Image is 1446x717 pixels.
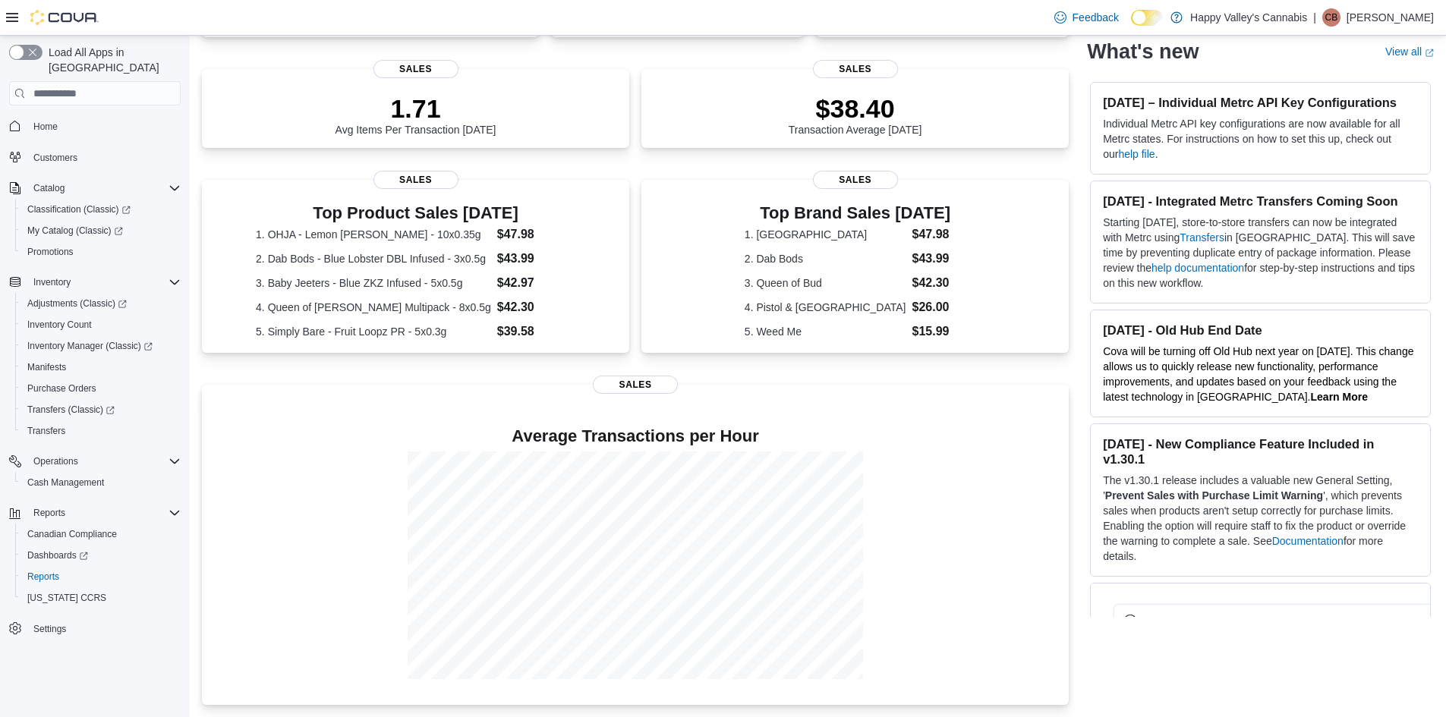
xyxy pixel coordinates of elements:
[21,525,123,543] a: Canadian Compliance
[497,298,575,316] dd: $42.30
[15,420,187,442] button: Transfers
[21,222,129,240] a: My Catalog (Classic)
[21,200,181,219] span: Classification (Classic)
[27,179,181,197] span: Catalog
[1425,48,1434,57] svg: External link
[912,225,966,244] dd: $47.98
[27,148,181,167] span: Customers
[15,220,187,241] a: My Catalog (Classic)
[336,93,496,124] p: 1.71
[21,358,181,376] span: Manifests
[912,322,966,341] dd: $15.99
[30,10,99,25] img: Cova
[256,300,491,315] dt: 4. Queen of [PERSON_NAME] Multipack - 8x0.5g
[3,272,187,293] button: Inventory
[27,452,84,470] button: Operations
[593,376,678,394] span: Sales
[21,379,181,398] span: Purchase Orders
[27,203,131,215] span: Classification (Classic)
[21,546,181,564] span: Dashboards
[33,121,58,133] span: Home
[256,204,575,222] h3: Top Product Sales [DATE]
[21,589,112,607] a: [US_STATE] CCRS
[1103,473,1418,564] p: The v1.30.1 release includes a valuable new General Setting, ' ', which prevents sales when produ...
[3,502,187,524] button: Reports
[1131,10,1163,26] input: Dark Mode
[27,592,106,604] span: [US_STATE] CCRS
[27,246,74,258] span: Promotions
[1151,262,1244,274] a: help documentation
[21,401,181,419] span: Transfers (Classic)
[21,589,181,607] span: Washington CCRS
[27,528,117,540] span: Canadian Compliance
[912,250,966,268] dd: $43.99
[21,379,102,398] a: Purchase Orders
[1105,489,1323,502] strong: Prevent Sales with Purchase Limit Warning
[27,620,72,638] a: Settings
[21,243,181,261] span: Promotions
[21,401,121,419] a: Transfers (Classic)
[1313,8,1316,27] p: |
[1385,46,1434,58] a: View allExternal link
[256,275,491,291] dt: 3. Baby Jeeters - Blue ZKZ Infused - 5x0.5g
[27,476,104,489] span: Cash Management
[27,225,123,237] span: My Catalog (Classic)
[1180,231,1224,244] a: Transfers
[1347,8,1434,27] p: [PERSON_NAME]
[27,382,96,395] span: Purchase Orders
[15,566,187,587] button: Reports
[15,199,187,220] a: Classification (Classic)
[1103,322,1418,338] h3: [DATE] - Old Hub End Date
[497,225,575,244] dd: $47.98
[1118,148,1155,160] a: help file
[214,427,1057,445] h4: Average Transactions per Hour
[1103,345,1413,403] span: Cova will be turning off Old Hub next year on [DATE]. This change allows us to quickly release ne...
[912,274,966,292] dd: $42.30
[3,146,187,168] button: Customers
[33,276,71,288] span: Inventory
[21,316,181,334] span: Inventory Count
[21,294,181,313] span: Adjustments (Classic)
[27,504,181,522] span: Reports
[33,623,66,635] span: Settings
[27,116,181,135] span: Home
[27,404,115,416] span: Transfers (Classic)
[745,227,906,242] dt: 1. [GEOGRAPHIC_DATA]
[1103,215,1418,291] p: Starting [DATE], store-to-store transfers can now be integrated with Metrc using in [GEOGRAPHIC_D...
[21,222,181,240] span: My Catalog (Classic)
[27,297,127,310] span: Adjustments (Classic)
[745,251,906,266] dt: 2. Dab Bods
[3,115,187,137] button: Home
[21,294,133,313] a: Adjustments (Classic)
[1311,391,1368,403] strong: Learn More
[27,340,153,352] span: Inventory Manager (Classic)
[15,357,187,378] button: Manifests
[813,171,898,189] span: Sales
[21,337,181,355] span: Inventory Manager (Classic)
[373,60,458,78] span: Sales
[15,587,187,609] button: [US_STATE] CCRS
[43,45,181,75] span: Load All Apps in [GEOGRAPHIC_DATA]
[21,473,110,492] a: Cash Management
[1322,8,1340,27] div: Carmel B
[497,322,575,341] dd: $39.58
[27,179,71,197] button: Catalog
[1048,2,1125,33] a: Feedback
[1325,8,1338,27] span: CB
[21,316,98,334] a: Inventory Count
[27,319,92,331] span: Inventory Count
[3,178,187,199] button: Catalog
[745,275,906,291] dt: 3. Queen of Bud
[21,546,94,564] a: Dashboards
[27,273,77,291] button: Inventory
[27,504,71,522] button: Reports
[745,324,906,339] dt: 5. Weed Me
[3,451,187,472] button: Operations
[1131,26,1132,27] span: Dark Mode
[745,300,906,315] dt: 4. Pistol & [GEOGRAPHIC_DATA]
[15,524,187,545] button: Canadian Compliance
[27,549,88,561] span: Dashboards
[15,293,187,314] a: Adjustments (Classic)
[336,93,496,136] div: Avg Items Per Transaction [DATE]
[1103,95,1418,110] h3: [DATE] – Individual Metrc API Key Configurations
